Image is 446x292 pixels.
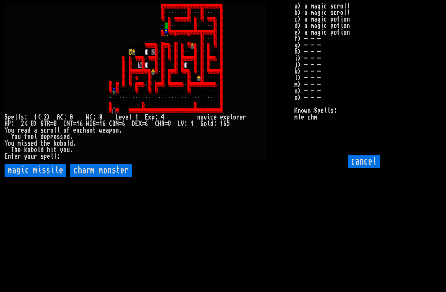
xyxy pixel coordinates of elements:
div: = [50,121,54,127]
div: C [109,121,112,127]
div: r [18,127,21,134]
div: ) [47,114,50,121]
div: d [27,127,31,134]
div: C [89,114,93,121]
div: 1 [76,121,80,127]
input: cancel [348,155,380,168]
div: s [27,140,31,147]
div: e [18,147,21,153]
div: C [60,114,63,121]
div: s [21,114,24,121]
div: s [24,140,27,147]
div: f [24,134,27,140]
div: h [83,127,86,134]
div: o [233,114,236,121]
div: l [37,147,40,153]
div: = [142,121,145,127]
div: p [227,114,230,121]
div: l [54,153,57,160]
div: n [76,127,80,134]
div: d [70,140,73,147]
div: d [67,134,70,140]
div: r [47,127,50,134]
div: t [54,147,57,153]
div: a [24,127,27,134]
div: C [155,121,158,127]
div: f [67,127,70,134]
div: o [57,140,60,147]
div: l [50,153,54,160]
div: c [80,127,83,134]
div: I [89,121,93,127]
div: e [214,114,217,121]
div: e [11,114,14,121]
div: S [5,114,8,121]
div: V [181,121,184,127]
div: n [8,153,11,160]
div: o [63,140,67,147]
stats: a) a magic scroll b) a magic scroll c) a magic potion d) a magic potion e) a magic potion f) - - ... [295,3,442,90]
div: 8 [31,121,34,127]
div: u [18,134,21,140]
div: o [200,114,204,121]
div: Y [5,140,8,147]
div: H [158,121,161,127]
div: E [5,153,8,160]
div: H [5,121,8,127]
div: Y [5,127,8,134]
div: r [236,114,240,121]
div: c [210,114,214,121]
div: Y [11,134,14,140]
div: y [60,147,63,153]
div: b [31,147,34,153]
div: 8 [54,121,57,127]
div: L [116,114,119,121]
div: x [223,114,227,121]
div: c [44,127,47,134]
div: y [24,153,27,160]
div: a [34,127,37,134]
div: = [119,121,122,127]
div: o [50,127,54,134]
div: n [116,127,119,134]
div: O [112,121,116,127]
div: w [99,127,103,134]
div: e [47,140,50,147]
div: o [8,127,11,134]
div: o [204,121,207,127]
div: 6 [122,121,125,127]
div: T [11,147,14,153]
div: 1 [220,121,223,127]
div: : [214,121,217,127]
div: N [67,121,70,127]
div: a [86,127,89,134]
div: o [14,134,18,140]
div: T [70,121,73,127]
div: p [8,114,11,121]
div: u [67,147,70,153]
div: W [86,114,89,121]
div: 0 [70,114,73,121]
div: : [93,114,96,121]
div: r [34,153,37,160]
div: k [24,147,27,153]
div: e [31,134,34,140]
div: e [125,114,129,121]
div: . [70,147,73,153]
div: t [40,140,44,147]
div: : [24,114,27,121]
div: : [184,121,187,127]
div: l [230,114,233,121]
div: l [14,114,18,121]
div: l [18,114,21,121]
div: e [63,134,67,140]
div: e [47,153,50,160]
div: e [54,134,57,140]
div: v [122,114,125,121]
div: 1 [191,121,194,127]
div: = [96,121,99,127]
div: A [57,114,60,121]
div: 6 [103,121,106,127]
div: l [207,121,210,127]
div: k [54,140,57,147]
